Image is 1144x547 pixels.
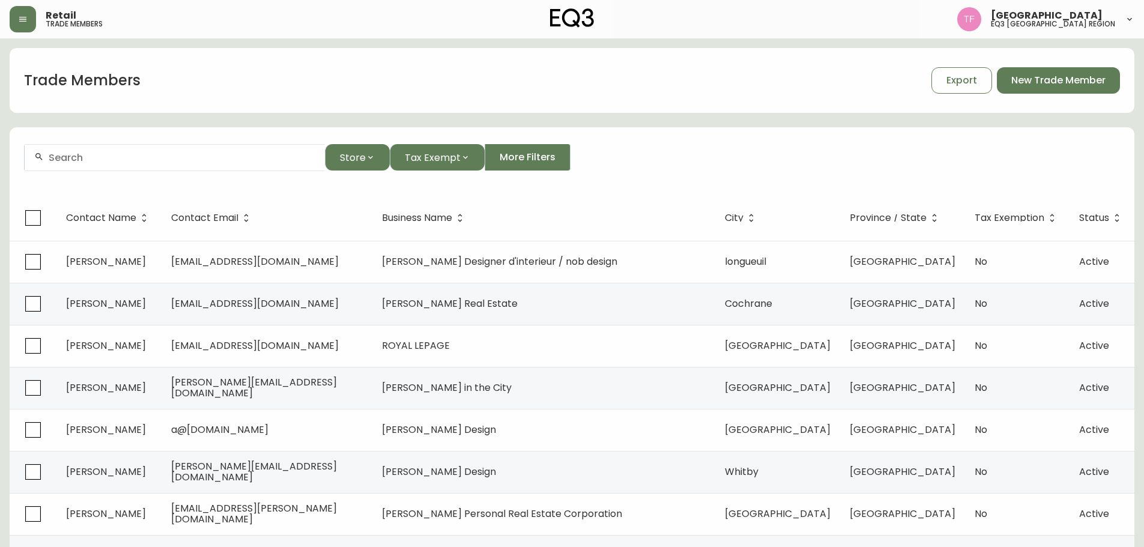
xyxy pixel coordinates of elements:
[975,213,1060,223] span: Tax Exemption
[66,465,146,479] span: [PERSON_NAME]
[66,214,136,222] span: Contact Name
[382,465,496,479] span: [PERSON_NAME] Design
[485,144,570,171] button: More Filters
[725,507,831,521] span: [GEOGRAPHIC_DATA]
[550,8,595,28] img: logo
[975,255,987,268] span: No
[725,465,758,479] span: Whitby
[405,150,461,165] span: Tax Exempt
[725,213,759,223] span: City
[66,255,146,268] span: [PERSON_NAME]
[991,20,1115,28] h5: eq3 [GEOGRAPHIC_DATA] region
[66,381,146,394] span: [PERSON_NAME]
[66,339,146,352] span: [PERSON_NAME]
[946,74,977,87] span: Export
[850,507,955,521] span: [GEOGRAPHIC_DATA]
[171,255,339,268] span: [EMAIL_ADDRESS][DOMAIN_NAME]
[850,465,955,479] span: [GEOGRAPHIC_DATA]
[171,297,339,310] span: [EMAIL_ADDRESS][DOMAIN_NAME]
[1079,465,1109,479] span: Active
[850,339,955,352] span: [GEOGRAPHIC_DATA]
[957,7,981,31] img: 971393357b0bdd4f0581b88529d406f6
[975,381,987,394] span: No
[66,423,146,437] span: [PERSON_NAME]
[325,144,390,171] button: Store
[725,339,831,352] span: [GEOGRAPHIC_DATA]
[1079,255,1109,268] span: Active
[1079,423,1109,437] span: Active
[382,255,617,268] span: [PERSON_NAME] Designer d'interieur / nob design
[725,381,831,394] span: [GEOGRAPHIC_DATA]
[725,214,743,222] span: City
[382,213,468,223] span: Business Name
[171,501,337,526] span: [EMAIL_ADDRESS][PERSON_NAME][DOMAIN_NAME]
[390,144,485,171] button: Tax Exempt
[66,507,146,521] span: [PERSON_NAME]
[1079,214,1109,222] span: Status
[850,423,955,437] span: [GEOGRAPHIC_DATA]
[991,11,1103,20] span: [GEOGRAPHIC_DATA]
[850,381,955,394] span: [GEOGRAPHIC_DATA]
[46,20,103,28] h5: trade members
[1079,213,1125,223] span: Status
[850,297,955,310] span: [GEOGRAPHIC_DATA]
[975,297,987,310] span: No
[171,213,254,223] span: Contact Email
[171,459,337,484] span: [PERSON_NAME][EMAIL_ADDRESS][DOMAIN_NAME]
[171,214,238,222] span: Contact Email
[725,255,766,268] span: longueuil
[850,213,942,223] span: Province / State
[850,255,955,268] span: [GEOGRAPHIC_DATA]
[382,381,512,394] span: [PERSON_NAME] in the City
[1079,339,1109,352] span: Active
[46,11,76,20] span: Retail
[49,152,315,163] input: Search
[382,297,518,310] span: [PERSON_NAME] Real Estate
[66,213,152,223] span: Contact Name
[171,423,268,437] span: a@[DOMAIN_NAME]
[850,214,927,222] span: Province / State
[975,423,987,437] span: No
[997,67,1120,94] button: New Trade Member
[340,150,366,165] span: Store
[931,67,992,94] button: Export
[500,151,555,164] span: More Filters
[1079,507,1109,521] span: Active
[1079,297,1109,310] span: Active
[725,423,831,437] span: [GEOGRAPHIC_DATA]
[382,507,622,521] span: [PERSON_NAME] Personal Real Estate Corporation
[171,339,339,352] span: [EMAIL_ADDRESS][DOMAIN_NAME]
[975,214,1044,222] span: Tax Exemption
[24,70,141,91] h1: Trade Members
[975,465,987,479] span: No
[382,423,496,437] span: [PERSON_NAME] Design
[66,297,146,310] span: [PERSON_NAME]
[1011,74,1106,87] span: New Trade Member
[1079,381,1109,394] span: Active
[975,507,987,521] span: No
[171,375,337,400] span: [PERSON_NAME][EMAIL_ADDRESS][DOMAIN_NAME]
[725,297,772,310] span: Cochrane
[975,339,987,352] span: No
[382,339,450,352] span: ROYAL LEPAGE
[382,214,452,222] span: Business Name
